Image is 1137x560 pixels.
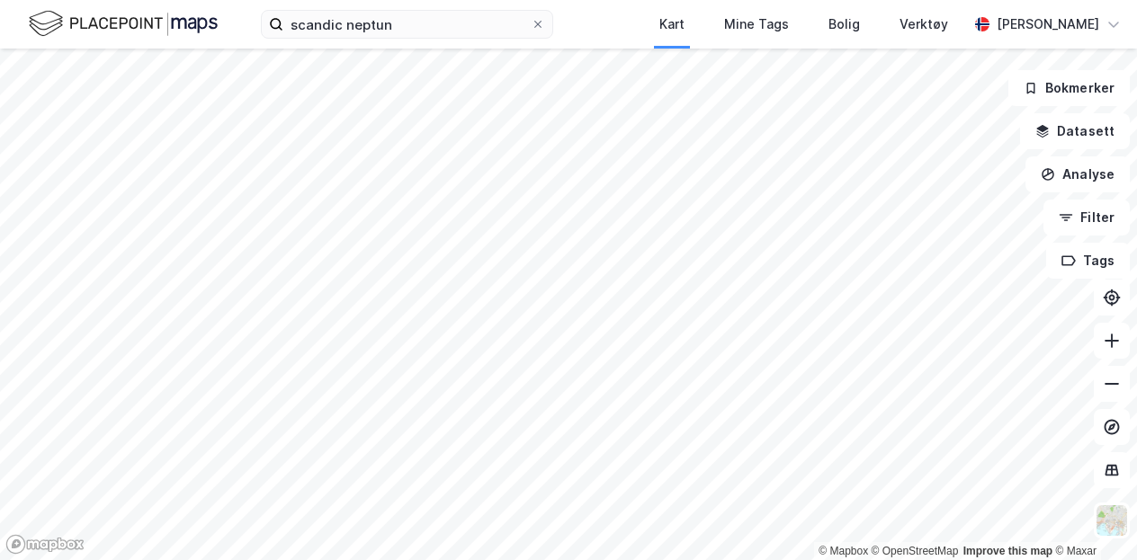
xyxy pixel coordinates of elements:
[29,8,218,40] img: logo.f888ab2527a4732fd821a326f86c7f29.svg
[724,13,789,35] div: Mine Tags
[1047,474,1137,560] iframe: Chat Widget
[1008,70,1130,106] button: Bokmerker
[900,13,948,35] div: Verktøy
[1025,156,1130,192] button: Analyse
[1020,113,1130,149] button: Datasett
[872,545,959,557] a: OpenStreetMap
[963,545,1052,557] a: Improve this map
[819,545,868,557] a: Mapbox
[659,13,685,35] div: Kart
[1047,474,1137,560] div: Kontrollprogram for chat
[5,534,85,555] a: Mapbox homepage
[283,11,531,38] input: Søk på adresse, matrikkel, gårdeiere, leietakere eller personer
[828,13,860,35] div: Bolig
[1046,243,1130,279] button: Tags
[997,13,1099,35] div: [PERSON_NAME]
[1043,200,1130,236] button: Filter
